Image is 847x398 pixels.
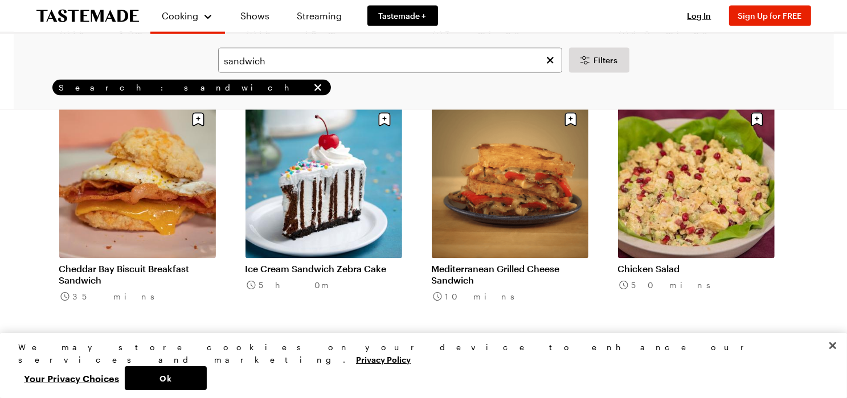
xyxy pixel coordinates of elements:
[618,263,775,274] a: Chicken Salad
[162,5,214,27] button: Cooking
[356,354,411,364] a: More information about your privacy, opens in a new tab
[594,55,618,66] span: Filters
[59,263,216,286] a: Cheddar Bay Biscuit Breakfast Sandwich
[729,6,811,26] button: Sign Up for FREE
[569,48,629,73] button: Desktop filters
[560,109,582,130] button: Save recipe
[36,10,139,23] a: To Tastemade Home Page
[379,10,427,22] span: Tastemade +
[18,341,819,366] div: We may store cookies on your device to enhance our services and marketing.
[245,263,402,274] a: Ice Cream Sandwich Zebra Cake
[59,83,309,93] span: Search: sandwich
[162,10,198,21] span: Cooking
[738,11,802,20] span: Sign Up for FREE
[544,54,557,67] button: Clear search
[218,48,562,73] input: Search for a Recipe
[746,109,768,130] button: Save recipe
[367,6,438,26] a: Tastemade +
[820,333,845,358] button: Close
[18,341,819,390] div: Privacy
[125,366,207,390] button: Ok
[312,81,324,94] button: remove Search: sandwich
[688,11,711,20] span: Log In
[18,366,125,390] button: Your Privacy Choices
[187,109,209,130] button: Save recipe
[374,109,395,130] button: Save recipe
[432,263,588,286] a: Mediterranean Grilled Cheese Sandwich
[677,10,722,22] button: Log In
